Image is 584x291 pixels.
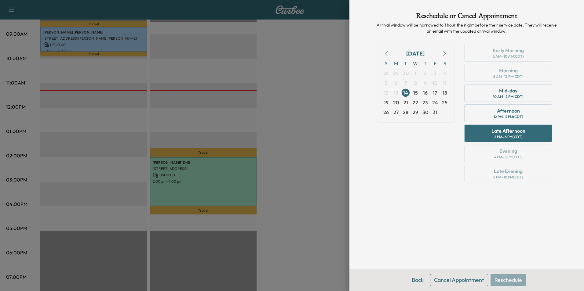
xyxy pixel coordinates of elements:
span: 2 [424,70,427,77]
span: 13 [394,89,398,96]
span: 4 [443,70,446,77]
span: F [430,59,440,68]
div: Late Afternoon [491,127,525,135]
span: T [420,59,430,68]
span: 20 [393,99,399,106]
div: 10 AM - 2 PM (CDT) [493,94,524,99]
span: 19 [384,99,389,106]
span: 29 [393,70,399,77]
div: Afternoon [497,107,520,114]
span: 29 [413,109,418,116]
span: 5 [385,79,388,87]
span: 21 [403,99,408,106]
div: 12 PM - 4 PM (CDT) [494,114,523,119]
div: Mid-day [499,87,517,94]
span: 25 [442,99,447,106]
span: 30 [422,109,428,116]
span: 6 [395,79,397,87]
span: 17 [433,89,437,96]
span: 11 [443,79,447,87]
span: 27 [393,109,399,116]
p: Arrival window will be narrowed to 1 hour the night before their service date. They will receive ... [376,22,557,34]
span: 9 [424,79,427,87]
span: 26 [383,109,389,116]
div: 2 PM - 6 PM (CDT) [494,135,523,139]
span: 8 [414,79,417,87]
span: 14 [403,89,408,96]
span: 31 [433,109,437,116]
span: 24 [432,99,438,106]
span: T [401,59,411,68]
span: 16 [423,89,428,96]
span: 1 [414,70,416,77]
span: 12 [384,89,389,96]
span: M [391,59,401,68]
div: [DATE] [406,49,425,58]
h1: Reschedule or Cancel Appointment [376,12,557,22]
span: 18 [443,89,447,96]
span: 22 [413,99,418,106]
span: 10 [433,79,437,87]
span: S [381,59,391,68]
span: 7 [404,79,407,87]
span: 30 [403,70,409,77]
button: Back [408,274,428,286]
span: 28 [403,109,408,116]
span: 15 [413,89,418,96]
span: 3 [434,70,436,77]
span: S [440,59,450,68]
span: 23 [422,99,428,106]
button: Cancel Appointment [430,274,488,286]
span: 28 [383,70,389,77]
span: W [411,59,420,68]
